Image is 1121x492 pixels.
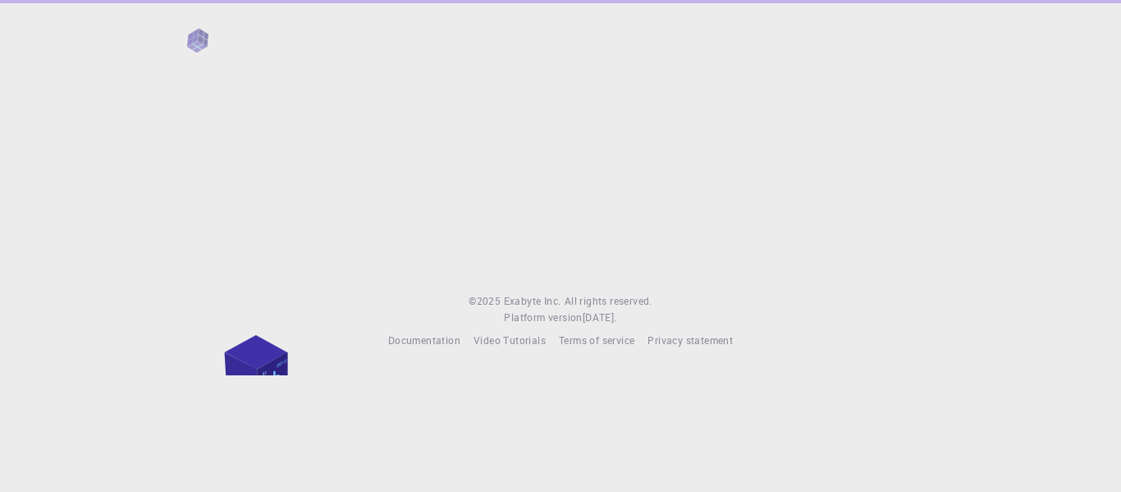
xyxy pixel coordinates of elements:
span: Documentation [388,333,460,347]
a: [DATE]. [583,310,617,326]
a: Exabyte Inc. [504,293,561,310]
span: Video Tutorials [474,333,546,347]
a: Privacy statement [647,333,733,349]
a: Documentation [388,333,460,349]
span: Platform version [504,310,582,326]
a: Terms of service [559,333,634,349]
span: Exabyte Inc. [504,294,561,307]
span: © 2025 [469,293,503,310]
span: Privacy statement [647,333,733,347]
a: Video Tutorials [474,333,546,349]
span: All rights reserved. [565,293,652,310]
span: Terms of service [559,333,634,347]
span: [DATE] . [583,310,617,324]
